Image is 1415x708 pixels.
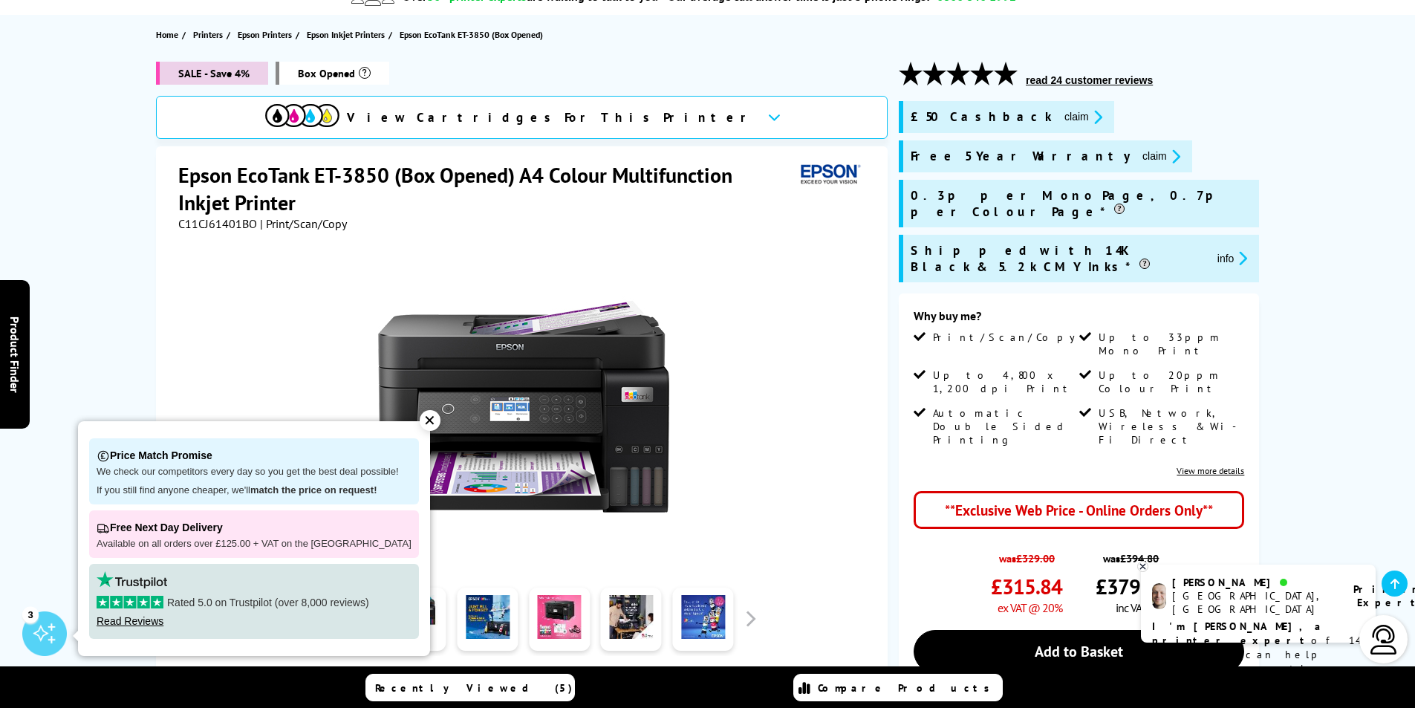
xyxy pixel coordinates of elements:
span: USB, Network, Wireless & Wi-Fi Direct [1099,406,1241,446]
span: Shipped with 14K Black & 5.2k CMY Inks* [911,242,1206,275]
strike: £394.80 [1120,551,1159,565]
span: Automatic Double Sided Printing [933,406,1076,446]
span: C11CJ61401BO [178,216,257,231]
span: Up to 4,800 x 1,200 dpi Print [933,368,1076,395]
span: View Cartridges For This Printer [347,109,755,126]
a: Add to Basket [914,630,1244,673]
a: Read Reviews [97,615,163,627]
p: We check our competitors every day so you get the best deal possible! [97,466,412,478]
p: of 14 years! I can help you choose the right product [1152,620,1364,690]
div: [PERSON_NAME] [1172,576,1335,589]
strong: match the price on request! [250,484,377,496]
span: box-opened-description [276,62,389,85]
img: stars-5.svg [97,596,163,608]
p: Available on all orders over £125.00 + VAT on the [GEOGRAPHIC_DATA] [97,538,412,551]
span: 0.3p per Mono Page, 0.7p per Colour Page* [911,187,1252,220]
strike: £329.00 [1016,551,1055,565]
p: Price Match Promise [97,446,412,466]
span: £315.84 [991,573,1062,600]
span: Home [156,27,178,42]
span: Up to 20ppm Colour Print [1099,368,1241,395]
span: Printers [193,27,223,42]
img: cmyk-icon.svg [265,104,339,127]
span: Compare Products [818,681,998,695]
img: Epson [795,161,863,189]
span: Print/Scan/Copy [933,331,1086,344]
a: Epson EcoTank ET-3850 (Box Opened) [400,27,547,42]
span: SALE - Save 4% [156,62,268,85]
p: Rated 5.0 on Trustpilot (over 8,000 reviews) [97,596,412,609]
div: ✕ [420,410,440,431]
img: ashley-livechat.png [1152,583,1166,609]
span: was [991,544,1062,565]
button: promo-description [1060,108,1107,126]
span: Recently Viewed (5) [375,681,573,695]
a: Home [156,27,182,42]
span: Product Finder [7,316,22,392]
span: Up to 33ppm Mono Print [1099,331,1241,357]
a: Epson Printers [238,27,296,42]
span: ex VAT @ 20% [998,600,1062,615]
button: promo-description [1138,148,1185,165]
span: inc VAT [1116,600,1147,615]
img: trustpilot rating [97,571,167,588]
a: Epson Inkjet Printers [307,27,388,42]
img: user-headset-light.svg [1369,625,1399,655]
p: If you still find anyone cheaper, we'll [97,484,412,497]
div: Why buy me? [914,308,1244,331]
h1: Epson EcoTank ET-3850 (Box Opened) A4 Colour Multifunction Inkjet Printer [178,161,795,216]
span: £379.01 [1096,573,1167,600]
span: £50 Cashback [911,108,1053,126]
button: promo-description [1213,250,1252,267]
button: read 24 customer reviews [1021,74,1157,87]
span: was [1096,544,1167,565]
span: | Print/Scan/Copy [260,216,347,231]
a: Recently Viewed (5) [365,674,575,701]
div: **Exclusive Web Price - Online Orders Only** [914,491,1244,529]
b: I'm [PERSON_NAME], a printer expert [1152,620,1325,647]
img: Epson EcoTank ET-3850 (Box Opened) [378,261,669,552]
span: Free 5 Year Warranty [911,148,1131,165]
a: Compare Products [793,674,1003,701]
span: Epson Inkjet Printers [307,27,385,42]
a: View more details [1177,465,1244,476]
a: Printers [193,27,227,42]
span: Epson EcoTank ET-3850 (Box Opened) [400,27,543,42]
span: Epson Printers [238,27,292,42]
p: Free Next Day Delivery [97,518,412,538]
div: [GEOGRAPHIC_DATA], [GEOGRAPHIC_DATA] [1172,589,1335,616]
div: 3 [22,606,39,623]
